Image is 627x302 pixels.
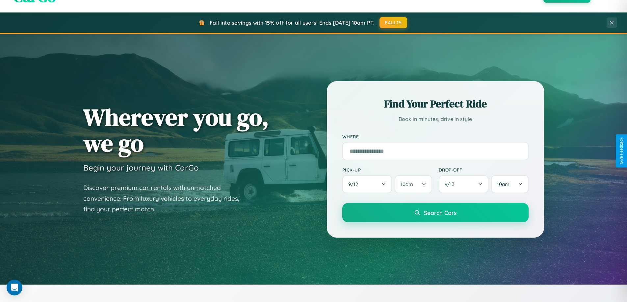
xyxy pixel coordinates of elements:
label: Drop-off [439,167,529,173]
span: 9 / 13 [445,181,458,187]
button: 10am [491,175,528,193]
label: Where [342,134,529,139]
span: 10am [401,181,413,187]
button: FALL15 [379,17,407,28]
span: Search Cars [424,209,457,216]
button: 9/12 [342,175,392,193]
button: Search Cars [342,203,529,222]
span: 10am [497,181,509,187]
span: 9 / 12 [348,181,361,187]
div: Give Feedback [619,138,624,164]
h1: Wherever you go, we go [83,104,269,156]
div: Open Intercom Messenger [7,280,22,295]
h3: Begin your journey with CarGo [83,163,199,173]
button: 10am [395,175,432,193]
button: 9/13 [439,175,489,193]
label: Pick-up [342,167,432,173]
p: Book in minutes, drive in style [342,114,529,124]
span: Fall into savings with 15% off for all users! Ends [DATE] 10am PT. [210,19,375,26]
h2: Find Your Perfect Ride [342,97,529,111]
p: Discover premium car rentals with unmatched convenience. From luxury vehicles to everyday rides, ... [83,182,248,215]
